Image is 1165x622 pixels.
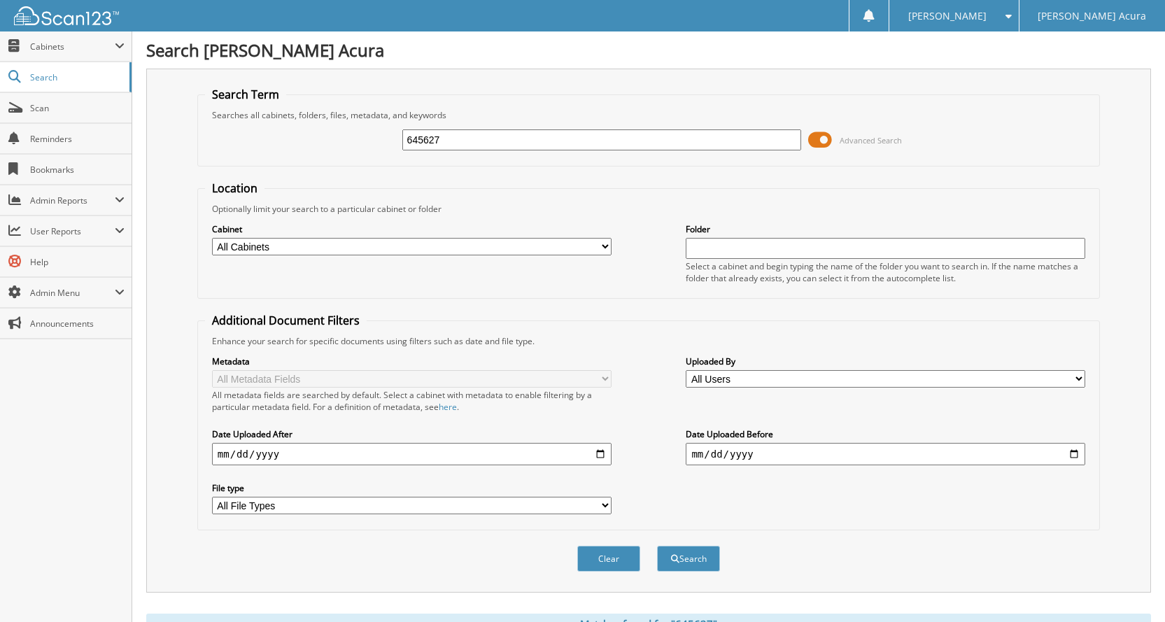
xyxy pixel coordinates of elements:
span: Admin Reports [30,195,115,206]
a: here [439,401,457,413]
div: Select a cabinet and begin typing the name of the folder you want to search in. If the name match... [686,260,1085,284]
label: Uploaded By [686,355,1085,367]
img: scan123-logo-white.svg [14,6,119,25]
legend: Search Term [205,87,286,102]
span: Bookmarks [30,164,125,176]
span: Advanced Search [840,135,902,146]
span: Admin Menu [30,287,115,299]
label: Date Uploaded Before [686,428,1085,440]
button: Search [657,546,720,572]
label: Folder [686,223,1085,235]
span: Cabinets [30,41,115,52]
div: Searches all cabinets, folders, files, metadata, and keywords [205,109,1092,121]
input: end [686,443,1085,465]
legend: Location [205,181,264,196]
label: File type [212,482,612,494]
div: Optionally limit your search to a particular cabinet or folder [205,203,1092,215]
label: Metadata [212,355,612,367]
legend: Additional Document Filters [205,313,367,328]
label: Date Uploaded After [212,428,612,440]
span: Help [30,256,125,268]
span: Scan [30,102,125,114]
label: Cabinet [212,223,612,235]
span: [PERSON_NAME] Acura [1038,12,1146,20]
input: start [212,443,612,465]
span: Reminders [30,133,125,145]
div: All metadata fields are searched by default. Select a cabinet with metadata to enable filtering b... [212,389,612,413]
h1: Search [PERSON_NAME] Acura [146,38,1151,62]
span: [PERSON_NAME] [908,12,987,20]
button: Clear [577,546,640,572]
span: User Reports [30,225,115,237]
span: Search [30,71,122,83]
span: Announcements [30,318,125,330]
div: Enhance your search for specific documents using filters such as date and file type. [205,335,1092,347]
